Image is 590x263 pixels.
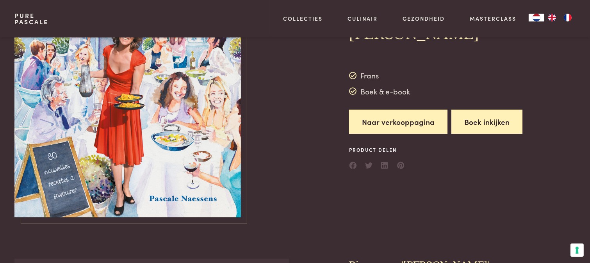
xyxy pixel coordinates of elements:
[349,85,410,97] div: Boek & e-book
[560,14,576,21] a: FR
[283,14,323,23] a: Collecties
[349,110,447,134] a: Naar verkooppagina
[544,14,560,21] a: EN
[403,14,445,23] a: Gezondheid
[470,14,516,23] a: Masterclass
[451,110,522,134] button: Boek inkijken
[529,14,544,21] div: Language
[349,70,410,82] div: Frans
[349,146,405,153] span: Product delen
[544,14,576,21] ul: Language list
[348,14,378,23] a: Culinair
[570,243,584,257] button: Uw voorkeuren voor toestemming voor trackingtechnologieën
[529,14,544,21] a: NL
[529,14,576,21] aside: Language selected: Nederlands
[14,12,48,25] a: PurePascale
